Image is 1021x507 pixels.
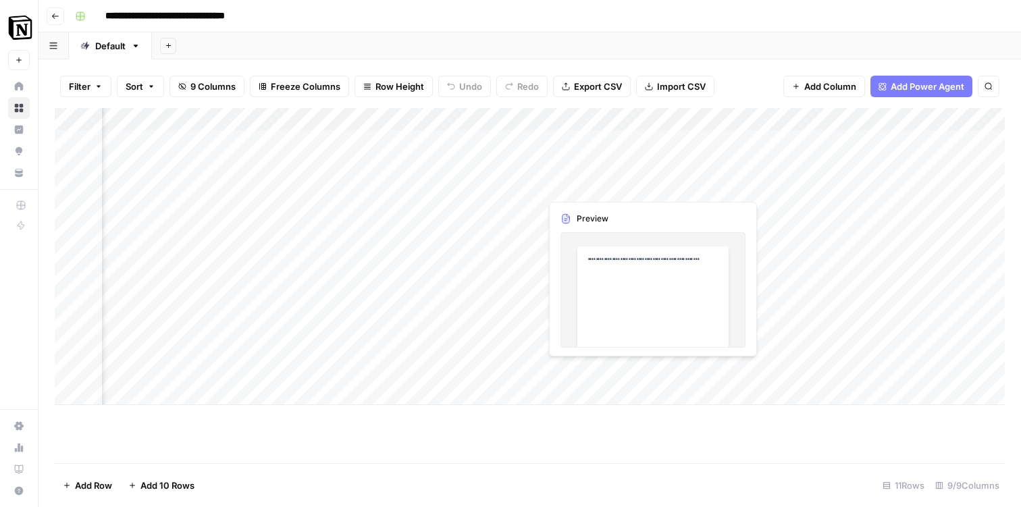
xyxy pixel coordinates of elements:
[69,80,90,93] span: Filter
[517,80,539,93] span: Redo
[8,415,30,437] a: Settings
[271,80,340,93] span: Freeze Columns
[8,162,30,184] a: Your Data
[8,458,30,480] a: Learning Hub
[459,80,482,93] span: Undo
[8,119,30,140] a: Insights
[657,80,706,93] span: Import CSV
[8,16,32,40] img: Notion Logo
[250,76,349,97] button: Freeze Columns
[8,76,30,97] a: Home
[375,80,424,93] span: Row Height
[574,80,622,93] span: Export CSV
[190,80,236,93] span: 9 Columns
[8,140,30,162] a: Opportunities
[870,76,972,97] button: Add Power Agent
[8,97,30,119] a: Browse
[120,475,203,496] button: Add 10 Rows
[75,479,112,492] span: Add Row
[891,80,964,93] span: Add Power Agent
[877,475,930,496] div: 11 Rows
[783,76,865,97] button: Add Column
[8,11,30,45] button: Workspace: Notion
[930,475,1005,496] div: 9/9 Columns
[69,32,152,59] a: Default
[126,80,143,93] span: Sort
[636,76,714,97] button: Import CSV
[140,479,194,492] span: Add 10 Rows
[169,76,244,97] button: 9 Columns
[553,76,631,97] button: Export CSV
[496,76,548,97] button: Redo
[804,80,856,93] span: Add Column
[117,76,164,97] button: Sort
[8,437,30,458] a: Usage
[8,480,30,502] button: Help + Support
[60,76,111,97] button: Filter
[355,76,433,97] button: Row Height
[438,76,491,97] button: Undo
[95,39,126,53] div: Default
[55,475,120,496] button: Add Row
